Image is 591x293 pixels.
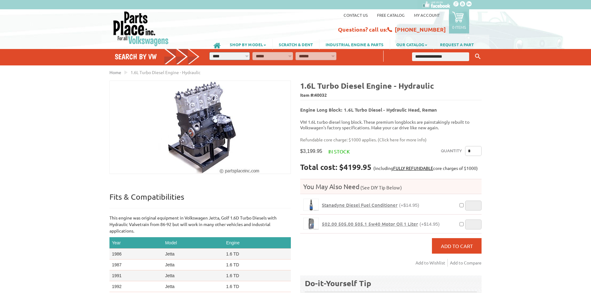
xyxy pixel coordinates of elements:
[414,12,440,18] a: My Account
[224,270,291,281] td: 1.6 TD
[377,12,405,18] a: Free Catalog
[415,259,448,267] a: Add to Wishlist
[300,107,437,113] b: Engine Long Block: 1.6L Turbo Diesel - Hydraulic Head, Reman
[109,281,162,292] td: 1992
[109,215,291,234] p: This engine was original equipment in Volkswagen Jetta, Golf 1.6D Turbo Diesels with Hydraulic Va...
[109,260,162,270] td: 1987
[162,237,224,249] th: Model
[420,221,440,227] span: (+$14.95)
[473,51,482,62] button: Keyword Search
[109,69,121,75] a: Home
[390,39,433,50] a: OUR CATALOG
[379,137,425,142] a: Click here for more info
[224,260,291,270] td: 1.6 TD
[393,165,433,171] a: FULLY REFUNDABLE
[441,146,462,156] label: Quantity
[162,281,224,292] td: Jetta
[224,39,272,50] a: SHOP BY MODEL
[452,24,466,30] p: 0 items
[450,259,482,267] a: Add to Compare
[224,249,291,260] td: 1.6 TD
[441,243,473,249] span: Add to Cart
[224,281,291,292] td: 1.6 TD
[224,237,291,249] th: Engine
[434,39,480,50] a: REQUEST A PART
[449,9,469,33] a: 0 items
[303,218,319,230] a: 502.00 505.00 505.1 5w40 Motor Oil 1 Liter
[319,39,390,50] a: INDUSTRIAL ENGINE & PARTS
[300,119,482,130] p: VW 1.6L turbo diesel long block. These premium longblocks are painstakingly rebuilt to Volkswagen...
[322,202,419,208] a: Stanadyne Diesel Fuel Conditioner(+$14.95)
[113,11,169,47] img: Parts Place Inc!
[300,91,482,100] span: Item #:
[328,148,350,154] span: In stock
[300,148,322,154] span: $3,199.95
[314,92,327,98] span: 40032
[432,238,482,254] button: Add to Cart
[322,202,398,208] span: Stanadyne Diesel Fuel Conditioner
[304,218,318,229] img: 502.00 505.00 505.1 5w40 Motor Oil 1 Liter
[109,270,162,281] td: 1991
[359,184,402,190] span: (See DIY Tip Below)
[300,182,482,191] h4: You May Also Need
[322,221,418,227] span: 502.00 505.00 505.1 5w40 Motor Oil 1 Liter
[300,136,477,143] p: Refundable core charge: $1000 applies. ( )
[322,221,440,227] a: 502.00 505.00 505.1 5w40 Motor Oil 1 Liter(+$14.95)
[305,278,371,288] b: Do-it-Yourself Tip
[304,199,318,211] img: Stanadyne Diesel Fuel Conditioner
[109,237,162,249] th: Year
[109,249,162,260] td: 1986
[373,165,478,171] span: (including core charges of $1000)
[399,202,419,208] span: (+$14.95)
[131,69,201,75] span: 1.6L Turbo Diesel Engine - Hydraulic
[141,81,260,174] img: "1.6L Turbo Diesel Engine
[273,39,319,50] a: SCRATCH & DENT
[162,260,224,270] td: Jetta
[115,52,200,61] h4: Search by VW
[109,192,291,208] p: Fits & Compatibilities
[162,270,224,281] td: Jetta
[303,199,319,211] a: Stanadyne Diesel Fuel Conditioner
[344,12,368,18] a: Contact us
[300,162,371,172] strong: Total cost: $4199.95
[300,81,434,91] b: 1.6L Turbo Diesel Engine - Hydraulic
[162,249,224,260] td: Jetta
